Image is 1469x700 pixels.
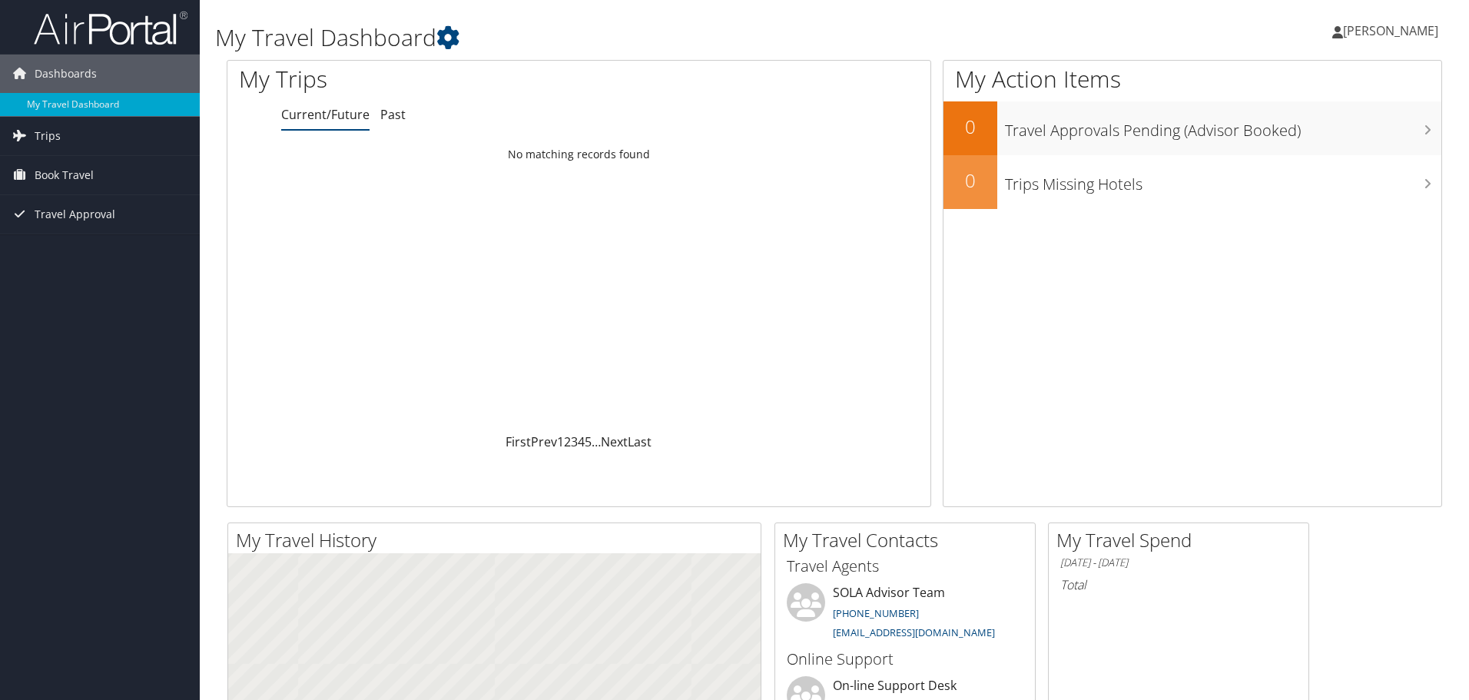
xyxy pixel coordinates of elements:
span: Dashboards [35,55,97,93]
h2: My Travel History [236,527,761,553]
h6: Total [1060,576,1297,593]
h1: My Trips [239,63,626,95]
a: 5 [585,433,592,450]
a: 2 [564,433,571,450]
h3: Trips Missing Hotels [1005,166,1441,195]
span: Travel Approval [35,195,115,234]
a: 0Travel Approvals Pending (Advisor Booked) [943,101,1441,155]
h3: Online Support [787,649,1023,670]
a: Prev [531,433,557,450]
h1: My Action Items [943,63,1441,95]
h6: [DATE] - [DATE] [1060,556,1297,570]
h1: My Travel Dashboard [215,22,1041,54]
a: 1 [557,433,564,450]
a: Next [601,433,628,450]
a: [PHONE_NUMBER] [833,606,919,620]
span: Book Travel [35,156,94,194]
h2: 0 [943,168,997,194]
a: [EMAIL_ADDRESS][DOMAIN_NAME] [833,625,995,639]
a: 3 [571,433,578,450]
img: airportal-logo.png [34,10,187,46]
a: Current/Future [281,106,370,123]
h3: Travel Agents [787,556,1023,577]
li: SOLA Advisor Team [779,583,1031,646]
h2: My Travel Spend [1056,527,1308,553]
h2: 0 [943,114,997,140]
span: [PERSON_NAME] [1343,22,1438,39]
a: Last [628,433,652,450]
a: 0Trips Missing Hotels [943,155,1441,209]
td: No matching records found [227,141,930,168]
a: 4 [578,433,585,450]
h3: Travel Approvals Pending (Advisor Booked) [1005,112,1441,141]
span: Trips [35,117,61,155]
a: Past [380,106,406,123]
a: [PERSON_NAME] [1332,8,1454,54]
a: First [506,433,531,450]
span: … [592,433,601,450]
h2: My Travel Contacts [783,527,1035,553]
